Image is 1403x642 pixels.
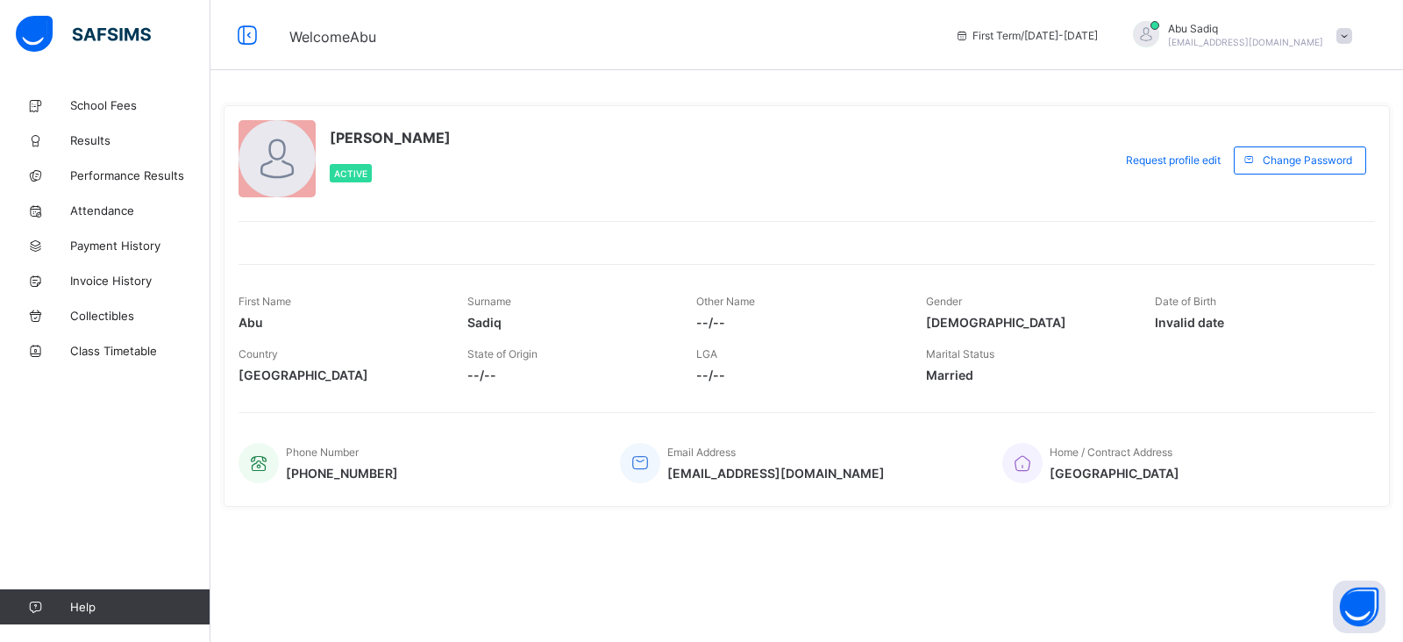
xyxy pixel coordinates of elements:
[70,274,210,288] span: Invoice History
[1168,37,1323,47] span: [EMAIL_ADDRESS][DOMAIN_NAME]
[70,203,210,218] span: Attendance
[696,315,899,330] span: --/--
[334,168,367,179] span: Active
[70,239,210,253] span: Payment History
[1155,295,1216,308] span: Date of Birth
[467,315,670,330] span: Sadiq
[926,367,1129,382] span: Married
[1168,22,1323,35] span: Abu Sadiq
[1333,581,1385,633] button: Open asap
[1155,315,1357,330] span: Invalid date
[667,466,885,481] span: [EMAIL_ADDRESS][DOMAIN_NAME]
[1263,153,1352,167] span: Change Password
[955,29,1098,42] span: session/term information
[1050,466,1179,481] span: [GEOGRAPHIC_DATA]
[696,367,899,382] span: --/--
[70,344,210,358] span: Class Timetable
[1126,153,1221,167] span: Request profile edit
[70,168,210,182] span: Performance Results
[926,295,962,308] span: Gender
[696,347,717,360] span: LGA
[667,446,736,459] span: Email Address
[70,133,210,147] span: Results
[696,295,755,308] span: Other Name
[239,367,441,382] span: [GEOGRAPHIC_DATA]
[286,446,359,459] span: Phone Number
[16,16,151,53] img: safsims
[330,129,451,146] span: [PERSON_NAME]
[926,347,994,360] span: Marital Status
[239,315,441,330] span: Abu
[926,315,1129,330] span: [DEMOGRAPHIC_DATA]
[70,600,210,614] span: Help
[239,295,291,308] span: First Name
[467,347,538,360] span: State of Origin
[70,98,210,112] span: School Fees
[70,309,210,323] span: Collectibles
[467,367,670,382] span: --/--
[289,28,376,46] span: Welcome Abu
[1115,21,1361,50] div: AbuSadiq
[239,347,278,360] span: Country
[467,295,511,308] span: Surname
[1050,446,1172,459] span: Home / Contract Address
[286,466,398,481] span: [PHONE_NUMBER]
